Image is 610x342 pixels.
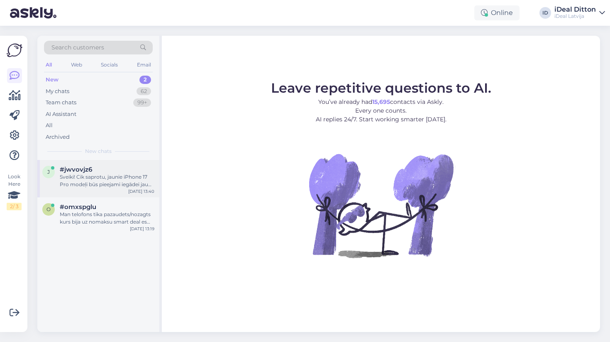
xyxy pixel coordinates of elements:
div: 62 [137,87,151,96]
span: #jwvovjz6 [60,166,92,173]
div: 2 [139,76,151,84]
div: All [46,121,53,130]
div: Sveiki! Cik saprotu, jaunie iPhone 17 Pro modeļi būs pieejami iegādei jau [DATE]? Vai šis attieca... [60,173,154,188]
p: You’ve already had contacts via Askly. Every one counts. AI replies 24/7. Start working smarter [... [271,98,491,124]
div: All [44,59,54,70]
div: New [46,76,59,84]
div: Online [474,5,520,20]
div: AI Assistant [46,110,76,118]
div: Look Here [7,173,22,210]
span: Leave repetitive questions to AI. [271,80,491,96]
span: #omxspglu [60,203,96,211]
span: j [47,169,50,175]
a: iDeal DittoniDeal Latvija [554,6,605,20]
div: 2 / 3 [7,203,22,210]
div: iDeal Ditton [554,6,596,13]
span: Search customers [51,43,104,52]
div: Team chats [46,98,76,107]
div: Man telofons tika pazaudets/nozagts kurs bija uz nomaksu smart deal es gribetu uzzināt cik man pa... [60,211,154,226]
div: [DATE] 13:19 [130,226,154,232]
div: 99+ [133,98,151,107]
img: No Chat active [306,130,456,280]
img: Askly Logo [7,42,22,58]
div: iDeal Latvija [554,13,596,20]
div: Socials [99,59,120,70]
div: My chats [46,87,69,96]
div: [DATE] 13:40 [128,188,154,194]
div: Archived [46,133,70,141]
span: o [46,206,51,212]
div: ID [539,7,551,19]
div: Web [69,59,84,70]
b: 15,695 [372,98,390,106]
span: New chats [85,148,112,155]
div: Email [135,59,153,70]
